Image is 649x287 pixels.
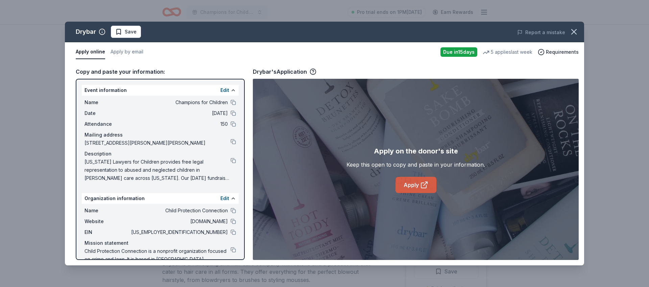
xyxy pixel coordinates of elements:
span: [US_EMPLOYER_IDENTIFICATION_NUMBER] [130,228,228,236]
div: Due in 15 days [440,47,477,57]
span: Date [85,109,130,117]
span: Champions for Children [130,98,228,106]
span: Attendance [85,120,130,128]
div: Apply on the donor's site [374,146,458,157]
button: Save [111,26,141,38]
span: Website [85,217,130,225]
div: Description [85,150,236,158]
span: [US_STATE] Lawyers for Children provides free legal representation to abused and neglected childr... [85,158,231,182]
span: Name [85,98,130,106]
span: [DOMAIN_NAME] [130,217,228,225]
div: Keep this open to copy and paste in your information. [346,161,485,169]
span: EIN [85,228,130,236]
div: Mailing address [85,131,236,139]
div: Event information [82,85,239,96]
button: Requirements [538,48,579,56]
span: Requirements [546,48,579,56]
button: Apply online [76,45,105,59]
span: 150 [130,120,228,128]
span: Child Protection Connection [130,207,228,215]
span: [DATE] [130,109,228,117]
button: Edit [220,86,229,94]
div: Copy and paste your information: [76,67,245,76]
div: Organization information [82,193,239,204]
button: Apply by email [111,45,143,59]
span: [STREET_ADDRESS][PERSON_NAME][PERSON_NAME] [85,139,231,147]
span: Name [85,207,130,215]
button: Report a mistake [517,28,565,37]
div: Drybar [76,26,96,37]
button: Edit [220,194,229,202]
div: Mission statement [85,239,236,247]
span: Child Protection Connection is a nonprofit organization focused on crime and laws. It is based in... [85,247,231,271]
div: 5 applies last week [483,48,532,56]
a: Apply [395,177,436,193]
span: Save [125,28,137,36]
div: Drybar's Application [253,67,316,76]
